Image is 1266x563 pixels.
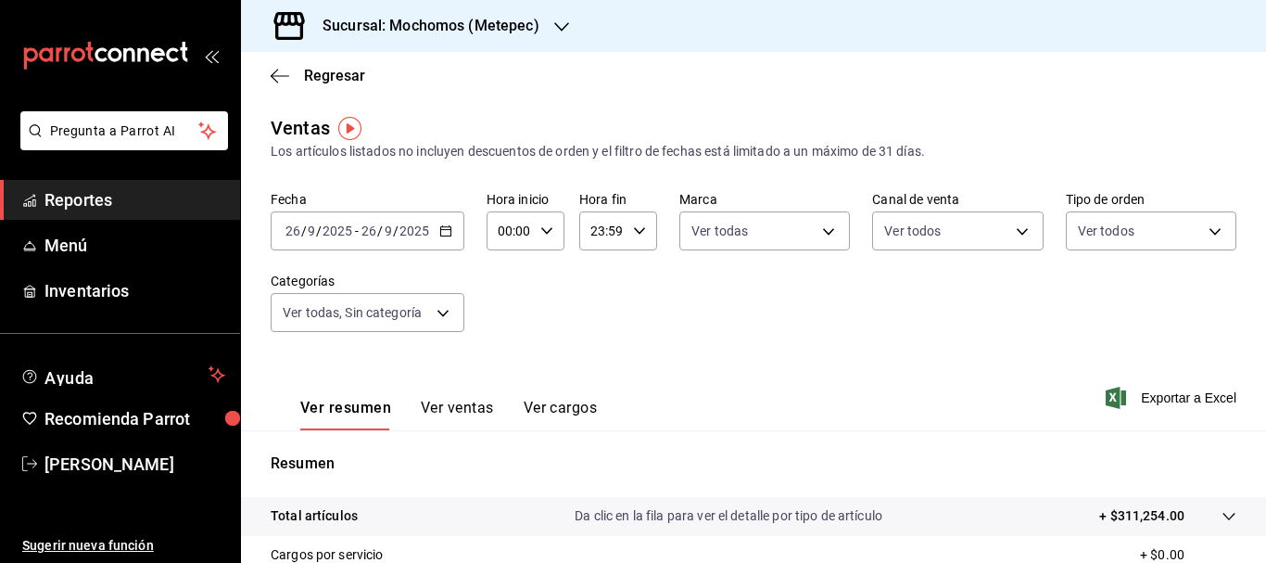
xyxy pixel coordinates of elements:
a: Pregunta a Parrot AI [13,134,228,154]
span: Ver todos [1078,222,1134,240]
span: Recomienda Parrot [44,406,225,431]
h3: Sucursal: Mochomos (Metepec) [308,15,539,37]
label: Hora fin [579,193,657,206]
p: Da clic en la fila para ver el detalle por tipo de artículo [575,506,882,526]
div: Ventas [271,114,330,142]
p: + $311,254.00 [1099,506,1184,526]
span: Sugerir nueva función [22,536,225,556]
button: Ver ventas [421,399,494,430]
span: Ver todos [884,222,941,240]
button: Exportar a Excel [1109,387,1236,409]
button: Ver cargos [524,399,598,430]
p: Total artículos [271,506,358,526]
label: Tipo de orden [1066,193,1236,206]
button: Pregunta a Parrot AI [20,111,228,150]
span: Pregunta a Parrot AI [50,122,199,141]
span: / [393,224,399,238]
label: Marca [679,193,850,206]
span: Ver todas [691,222,748,240]
input: ---- [322,224,353,238]
label: Canal de venta [872,193,1043,206]
label: Categorías [271,275,464,288]
div: navigation tabs [300,399,597,430]
input: -- [285,224,301,238]
span: Regresar [304,67,365,84]
input: -- [384,224,393,238]
span: Menú [44,233,225,258]
span: / [377,224,383,238]
span: Inventarios [44,278,225,303]
button: open_drawer_menu [204,48,219,63]
span: / [301,224,307,238]
button: Ver resumen [300,399,391,430]
span: Reportes [44,187,225,212]
button: Regresar [271,67,365,84]
label: Hora inicio [487,193,564,206]
span: Ayuda [44,364,201,386]
img: Tooltip marker [338,117,361,140]
span: / [316,224,322,238]
p: Resumen [271,453,1236,475]
span: [PERSON_NAME] [44,452,225,477]
label: Fecha [271,193,464,206]
input: ---- [399,224,430,238]
span: - [355,224,359,238]
input: -- [307,224,316,238]
input: -- [361,224,377,238]
span: Ver todas, Sin categoría [283,303,422,322]
div: Los artículos listados no incluyen descuentos de orden y el filtro de fechas está limitado a un m... [271,142,1236,161]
